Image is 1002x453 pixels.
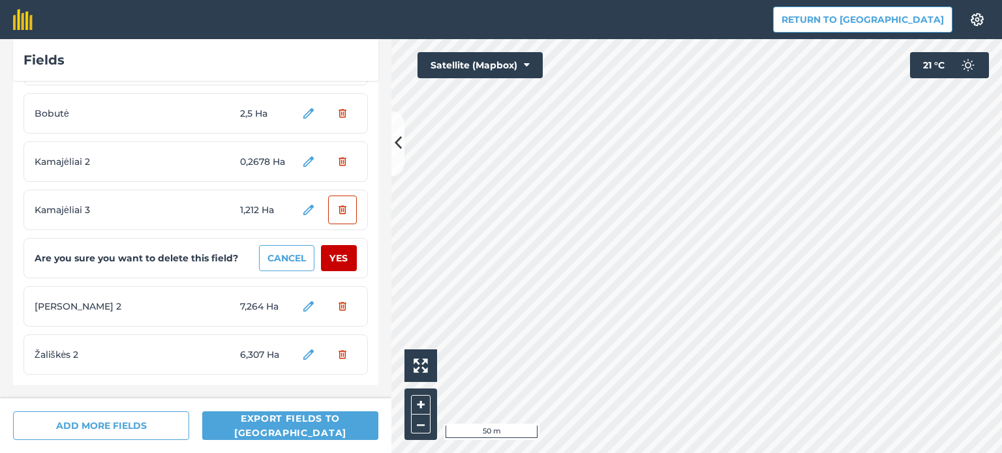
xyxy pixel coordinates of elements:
[417,52,543,78] button: Satellite (Mapbox)
[240,347,289,362] span: 6,307 Ha
[414,358,428,373] img: Four arrows, one pointing top left, one top right, one bottom right and the last bottom left
[13,9,33,30] img: fieldmargin Logo
[321,245,357,271] button: Yes
[35,203,132,217] span: Kamajėliai 3
[240,106,289,121] span: 2,5 Ha
[923,52,945,78] span: 21 ° C
[411,395,431,415] button: +
[13,411,189,440] button: ADD MORE FIELDS
[35,299,132,314] span: [PERSON_NAME] 2
[35,154,132,169] span: Kamajėliai 2
[240,154,289,169] span: 0,2678 Ha
[955,52,981,78] img: svg+xml;base64,PD94bWwgdmVyc2lvbj0iMS4wIiBlbmNvZGluZz0idXRmLTgiPz4KPCEtLSBHZW5lcmF0b3I6IEFkb2JlIE...
[35,251,238,265] strong: Are you sure you want to delete this field?
[240,203,289,217] span: 1,212 Ha
[23,50,368,70] div: Fields
[969,13,985,26] img: A cog icon
[35,347,132,362] span: Žališkės 2
[202,411,378,440] button: Export fields to [GEOGRAPHIC_DATA]
[411,415,431,433] button: –
[773,7,952,33] button: Return to [GEOGRAPHIC_DATA]
[910,52,989,78] button: 21 °C
[240,299,289,314] span: 7,264 Ha
[259,245,314,271] button: Cancel
[35,106,132,121] span: Bobutė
